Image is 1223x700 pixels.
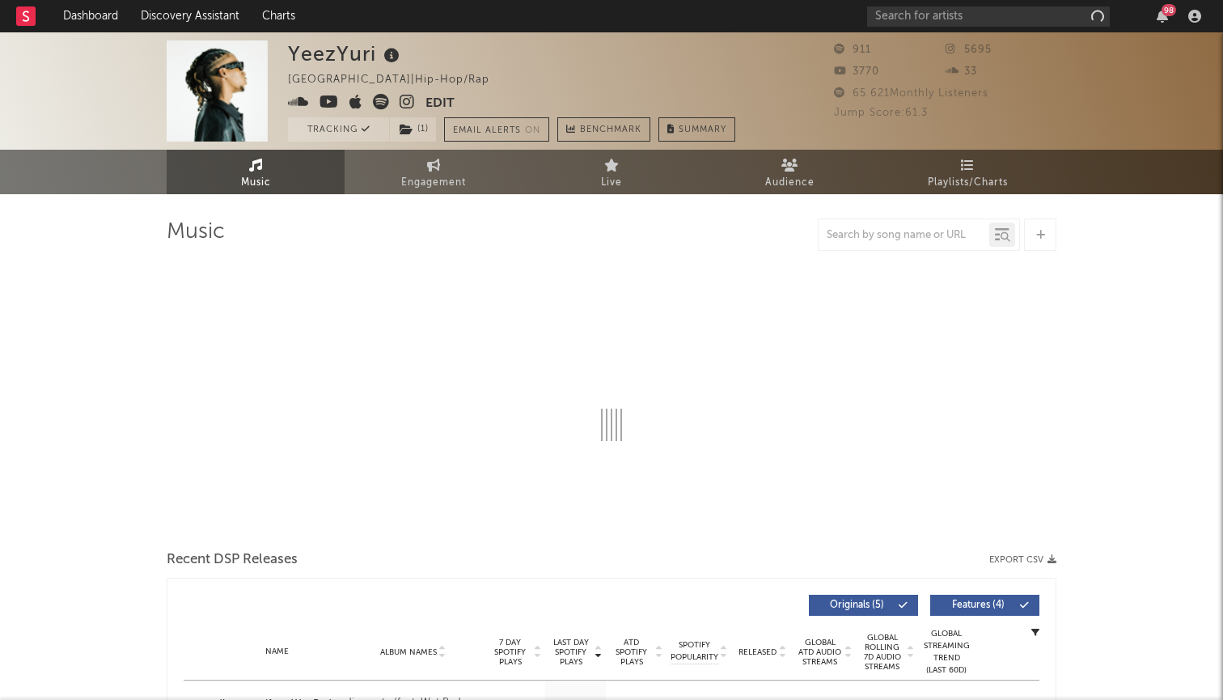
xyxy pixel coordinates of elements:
button: Features(4) [930,595,1039,616]
input: Search by song name or URL [819,229,989,242]
button: Tracking [288,117,389,142]
span: Audience [765,173,815,193]
span: Originals ( 5 ) [819,600,894,610]
span: Recent DSP Releases [167,550,298,570]
button: Summary [658,117,735,142]
span: 33 [946,66,977,77]
span: Features ( 4 ) [941,600,1015,610]
span: Engagement [401,173,466,193]
span: 911 [834,45,871,55]
span: 3770 [834,66,879,77]
a: Benchmark [557,117,650,142]
span: Playlists/Charts [928,173,1008,193]
a: Music [167,150,345,194]
span: Global Rolling 7D Audio Streams [860,633,904,672]
div: 98 [1162,4,1176,16]
span: Benchmark [580,121,641,140]
a: Playlists/Charts [878,150,1056,194]
div: Global Streaming Trend (Last 60D) [922,628,971,677]
span: 65 621 Monthly Listeners [834,88,988,99]
a: Audience [700,150,878,194]
input: Search for artists [867,6,1110,27]
span: Released [738,647,777,657]
span: Spotify Popularity [671,639,718,664]
span: Music [241,173,271,193]
button: Originals(5) [809,595,918,616]
a: Engagement [345,150,523,194]
span: Live [601,173,622,193]
span: Album Names [380,647,437,657]
em: On [525,126,540,135]
button: (1) [390,117,436,142]
span: 7 Day Spotify Plays [489,638,531,667]
button: Email AlertsOn [444,117,549,142]
div: Name [216,646,337,658]
button: Edit [425,94,455,114]
div: [GEOGRAPHIC_DATA] | Hip-Hop/Rap [288,70,508,90]
div: YeezYuri [288,40,404,67]
button: 98 [1157,10,1168,23]
span: ATD Spotify Plays [610,638,653,667]
span: 5695 [946,45,992,55]
span: Last Day Spotify Plays [549,638,592,667]
button: Export CSV [989,555,1056,565]
a: Live [523,150,700,194]
span: Summary [679,125,726,134]
span: Global ATD Audio Streams [798,638,842,667]
span: Jump Score: 61.3 [834,108,928,118]
span: ( 1 ) [389,117,437,142]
